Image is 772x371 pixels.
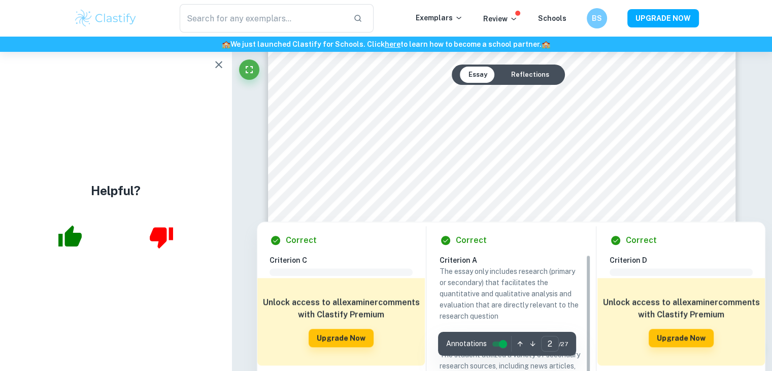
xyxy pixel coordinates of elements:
button: Essay [460,67,495,83]
p: Review [483,13,518,24]
p: Exemplars [416,12,463,23]
h6: Correct [626,234,657,246]
a: Schools [538,14,566,22]
h4: Helpful? [91,181,141,200]
span: / 27 [559,339,568,349]
span: 🏫 [222,40,230,48]
span: 🏫 [542,40,550,48]
h6: Unlock access to all examiner comments with Clastify Premium [602,296,760,321]
h6: Criterion C [270,255,421,266]
button: Upgrade Now [649,329,714,347]
a: here [385,40,400,48]
button: UPGRADE NOW [627,9,699,27]
h6: Correct [456,234,487,246]
button: Upgrade Now [309,329,374,347]
button: Fullscreen [239,59,259,80]
h6: Unlock access to all examiner comments with Clastify Premium [262,296,420,321]
img: Clastify logo [74,8,138,28]
h6: Correct [286,234,317,246]
input: Search for any exemplars... [180,4,346,33]
h6: BS [591,13,602,24]
p: The essay only includes research (primary or secondary) that facilitates the quantitative and qua... [440,266,583,322]
h6: We just launched Clastify for Schools. Click to learn how to become a school partner. [2,39,770,50]
h6: Criterion A [440,255,591,266]
button: Reflections [502,67,557,83]
h6: Criterion D [610,255,761,266]
button: BS [587,8,607,28]
span: Annotations [446,338,487,349]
